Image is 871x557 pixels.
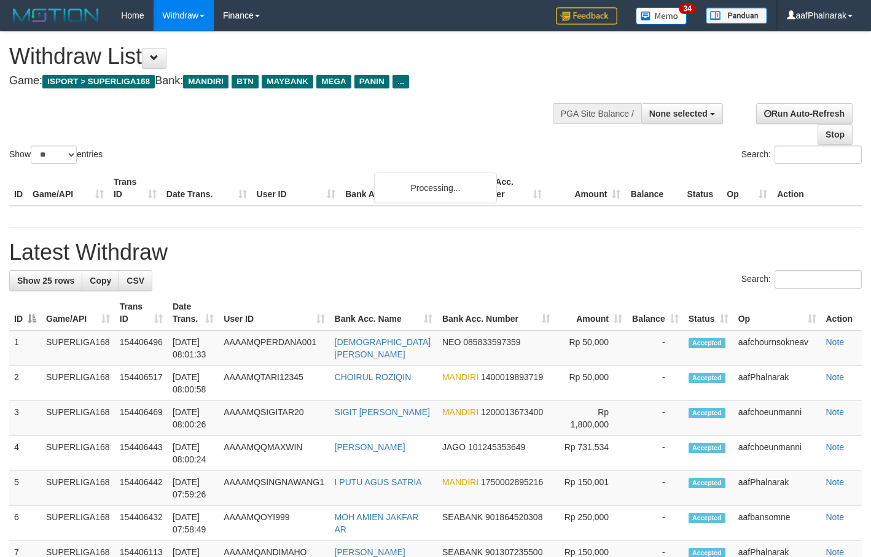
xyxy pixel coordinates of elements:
th: Op [722,171,772,206]
td: [DATE] 08:00:58 [168,366,219,401]
td: AAAAMQQMAXWIN [219,436,329,471]
a: Run Auto-Refresh [756,103,853,124]
h1: Withdraw List [9,44,568,69]
th: Action [772,171,862,206]
td: Rp 50,000 [555,366,627,401]
td: aafchournsokneav [733,330,821,366]
td: SUPERLIGA168 [41,330,115,366]
a: [DEMOGRAPHIC_DATA][PERSON_NAME] [335,337,431,359]
td: 1 [9,330,41,366]
th: Date Trans.: activate to sort column ascending [168,295,219,330]
th: Trans ID [109,171,162,206]
img: Button%20Memo.svg [636,7,687,25]
span: CSV [127,276,144,286]
span: Copy 1200013673400 to clipboard [481,407,543,417]
td: - [627,401,684,436]
span: MANDIRI [442,372,478,382]
span: Copy 901864520308 to clipboard [485,512,542,522]
span: Accepted [689,338,725,348]
img: MOTION_logo.png [9,6,103,25]
select: Showentries [31,146,77,164]
span: JAGO [442,442,466,452]
a: CSV [119,270,152,291]
span: NEO [442,337,461,347]
img: panduan.png [706,7,767,24]
a: CHOIRUL ROZIQIN [335,372,412,382]
span: Copy 1400019893719 to clipboard [481,372,543,382]
span: MANDIRI [442,407,478,417]
th: Bank Acc. Number: activate to sort column ascending [437,295,555,330]
span: Copy [90,276,111,286]
input: Search: [775,146,862,164]
td: AAAAMQSINGNAWANG1 [219,471,329,506]
span: PANIN [354,75,389,88]
input: Search: [775,270,862,289]
a: [PERSON_NAME] [335,442,405,452]
td: - [627,330,684,366]
td: aafchoeunmanni [733,401,821,436]
td: AAAAMQSIGITAR20 [219,401,329,436]
td: 6 [9,506,41,541]
span: MAYBANK [262,75,313,88]
a: I PUTU AGUS SATRIA [335,477,422,487]
th: Bank Acc. Name: activate to sort column ascending [330,295,437,330]
th: Balance: activate to sort column ascending [627,295,684,330]
td: Rp 250,000 [555,506,627,541]
td: 154406432 [115,506,168,541]
th: Balance [625,171,682,206]
td: 154406517 [115,366,168,401]
th: Trans ID: activate to sort column ascending [115,295,168,330]
label: Search: [741,270,862,289]
a: Show 25 rows [9,270,82,291]
td: SUPERLIGA168 [41,366,115,401]
a: Note [826,442,845,452]
span: Accepted [689,373,725,383]
td: Rp 731,534 [555,436,627,471]
td: SUPERLIGA168 [41,401,115,436]
span: Copy 901307235500 to clipboard [485,547,542,557]
img: Feedback.jpg [556,7,617,25]
span: Copy 085833597359 to clipboard [463,337,520,347]
a: Note [826,372,845,382]
td: [DATE] 08:00:26 [168,401,219,436]
td: - [627,471,684,506]
span: MEGA [316,75,351,88]
th: Date Trans. [162,171,252,206]
th: Game/API: activate to sort column ascending [41,295,115,330]
th: ID [9,171,28,206]
td: [DATE] 07:58:49 [168,506,219,541]
a: SIGIT [PERSON_NAME] [335,407,430,417]
th: ID: activate to sort column descending [9,295,41,330]
a: Note [826,547,845,557]
th: Status [682,171,722,206]
a: Note [826,337,845,347]
h4: Game: Bank: [9,75,568,87]
span: Accepted [689,443,725,453]
label: Show entries [9,146,103,164]
td: - [627,436,684,471]
div: Processing... [374,173,497,203]
td: 154406496 [115,330,168,366]
td: 4 [9,436,41,471]
span: Copy 1750002895216 to clipboard [481,477,543,487]
th: Game/API [28,171,109,206]
a: Note [826,477,845,487]
th: Amount: activate to sort column ascending [555,295,627,330]
td: Rp 50,000 [555,330,627,366]
td: AAAAMQOYI999 [219,506,329,541]
td: aafPhalnarak [733,366,821,401]
span: ISPORT > SUPERLIGA168 [42,75,155,88]
th: Bank Acc. Number [467,171,547,206]
td: [DATE] 08:00:24 [168,436,219,471]
th: Op: activate to sort column ascending [733,295,821,330]
td: AAAAMQPERDANA001 [219,330,329,366]
td: [DATE] 07:59:26 [168,471,219,506]
span: Show 25 rows [17,276,74,286]
td: - [627,506,684,541]
td: - [627,366,684,401]
span: Copy 101245353649 to clipboard [468,442,525,452]
td: 5 [9,471,41,506]
th: Bank Acc. Name [340,171,467,206]
td: AAAAMQTARI12345 [219,366,329,401]
a: Note [826,512,845,522]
